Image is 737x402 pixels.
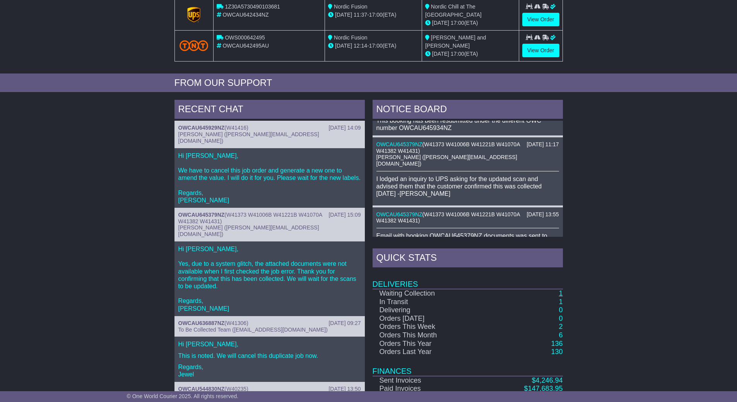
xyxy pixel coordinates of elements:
[451,51,464,57] span: 17:00
[226,320,246,326] span: W41306
[373,348,484,356] td: Orders Last Year
[178,125,225,131] a: OWCAU645929NZ
[328,125,361,131] div: [DATE] 14:09
[354,12,367,18] span: 11:37
[369,43,383,49] span: 17:00
[373,248,563,269] div: Quick Stats
[178,386,225,392] a: OWCAU544830NZ
[373,315,484,323] td: Orders [DATE]
[335,12,352,18] span: [DATE]
[373,376,484,385] td: Sent Invoices
[328,320,361,327] div: [DATE] 09:27
[178,224,319,237] span: [PERSON_NAME] ([PERSON_NAME][EMAIL_ADDRESS][DOMAIN_NAME])
[178,212,225,218] a: OWCAU645379NZ
[376,211,422,217] a: OWCAU645379NZ
[551,340,563,347] a: 136
[376,211,520,224] span: W41373 W41006B W41221B W41070A W41382 W41431
[334,34,367,41] span: Nordic Fusion
[178,212,322,224] span: W41373 W41006B W41221B W41070A W41382 W41431
[328,212,361,218] div: [DATE] 15:09
[376,232,559,247] p: Email with booking OWCAU645379NZ documents was sent to [EMAIL_ADDRESS][DOMAIN_NAME].
[178,125,361,131] div: ( )
[376,154,517,167] span: [PERSON_NAME] ([PERSON_NAME][EMAIL_ADDRESS][DOMAIN_NAME])
[373,306,484,315] td: Delivering
[376,211,559,224] div: ( )
[178,131,319,144] span: [PERSON_NAME] ([PERSON_NAME][EMAIL_ADDRESS][DOMAIN_NAME])
[226,386,246,392] span: W40235
[376,117,559,132] div: This booking has been resubmitted under the different OWC number OWCAU645934NZ
[432,20,449,26] span: [DATE]
[369,12,383,18] span: 17:00
[373,323,484,331] td: Orders This Week
[174,100,365,121] div: RECENT CHAT
[551,348,563,356] a: 130
[178,327,328,333] span: To Be Collected Team ([EMAIL_ADDRESS][DOMAIN_NAME])
[527,211,559,218] div: [DATE] 13:55
[532,376,563,384] a: $4,246.94
[178,320,361,327] div: ( )
[373,385,484,393] td: Paid Invoices
[225,34,265,41] span: OWS000642495
[178,212,361,225] div: ( )
[225,3,280,10] span: 1Z30A5730490103681
[334,3,367,10] span: Nordic Fusion
[425,19,516,27] div: (ETA)
[174,77,563,89] div: FROM OUR SUPPORT
[527,141,559,148] div: [DATE] 11:17
[222,12,268,18] span: OWCAU642434NZ
[559,306,563,314] a: 0
[376,141,422,147] a: OWCAU645379NZ
[559,289,563,297] a: 1
[524,385,563,392] a: $147,683.95
[376,141,520,154] span: W41373 W41006B W41221B W41070A W41382 W41431
[373,289,484,298] td: Waiting Collection
[535,376,563,384] span: 4,246.94
[328,386,361,392] div: [DATE] 13:50
[559,315,563,322] a: 0
[178,152,361,204] p: Hi [PERSON_NAME], We have to cancel this job order and generate a new one to amend the value. I w...
[373,356,563,376] td: Finances
[328,42,419,50] div: - (ETA)
[559,323,563,330] a: 2
[373,331,484,340] td: Orders This Month
[178,340,361,348] p: Hi [PERSON_NAME],
[373,340,484,348] td: Orders This Year
[522,13,559,26] a: View Order
[432,51,449,57] span: [DATE]
[328,11,419,19] div: - (ETA)
[180,40,209,51] img: TNT_Domestic.png
[373,100,563,121] div: NOTICE BOARD
[376,141,559,154] div: ( )
[222,43,269,49] span: OWCAU642495AU
[335,43,352,49] span: [DATE]
[187,7,200,22] img: GetCarrierServiceLogo
[376,175,559,198] p: I lodged an inquiry to UPS asking for the updated scan and advised them that the customer confirm...
[522,44,559,57] a: View Order
[178,386,361,392] div: ( )
[178,352,361,359] p: This is noted. We will cancel this duplicate job now.
[226,125,246,131] span: W41416
[425,3,482,18] span: Nordic Chill at The [GEOGRAPHIC_DATA]
[178,363,361,378] p: Regards, Jewel
[127,393,239,399] span: © One World Courier 2025. All rights reserved.
[373,298,484,306] td: In Transit
[425,34,486,49] span: [PERSON_NAME] and [PERSON_NAME]
[373,269,563,289] td: Deliveries
[354,43,367,49] span: 12:14
[178,245,361,312] p: Hi [PERSON_NAME], Yes, due to a system glitch, the attached documents were not available when I f...
[559,298,563,306] a: 1
[425,50,516,58] div: (ETA)
[451,20,464,26] span: 17:00
[559,331,563,339] a: 6
[178,320,225,326] a: OWCAU636887NZ
[528,385,563,392] span: 147,683.95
